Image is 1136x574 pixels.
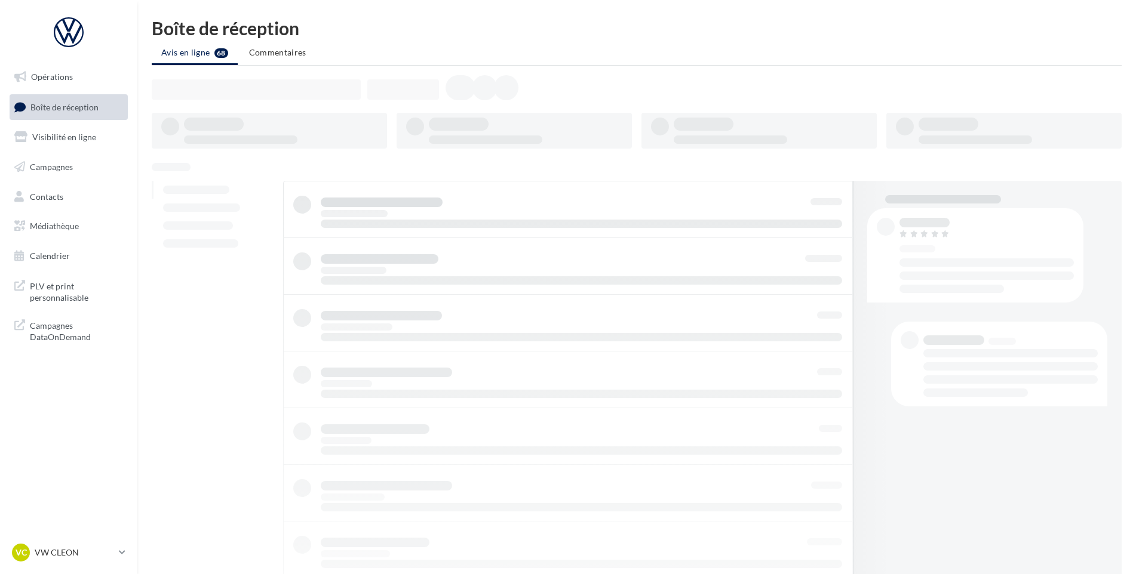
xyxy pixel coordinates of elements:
span: Opérations [31,72,73,82]
span: PLV et print personnalisable [30,278,123,304]
a: VC VW CLEON [10,541,128,564]
a: Boîte de réception [7,94,130,120]
span: Boîte de réception [30,101,99,112]
span: Campagnes DataOnDemand [30,317,123,343]
a: Contacts [7,184,130,209]
span: VC [16,547,27,558]
span: Campagnes [30,162,73,172]
span: Commentaires [249,47,306,57]
a: Campagnes [7,155,130,180]
a: Médiathèque [7,214,130,239]
span: Médiathèque [30,221,79,231]
p: VW CLEON [35,547,114,558]
div: Boîte de réception [152,19,1122,37]
a: Opérations [7,64,130,90]
a: Calendrier [7,243,130,269]
span: Contacts [30,191,63,201]
span: Calendrier [30,251,70,261]
a: Visibilité en ligne [7,125,130,150]
a: PLV et print personnalisable [7,273,130,308]
span: Visibilité en ligne [32,132,96,142]
a: Campagnes DataOnDemand [7,313,130,348]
